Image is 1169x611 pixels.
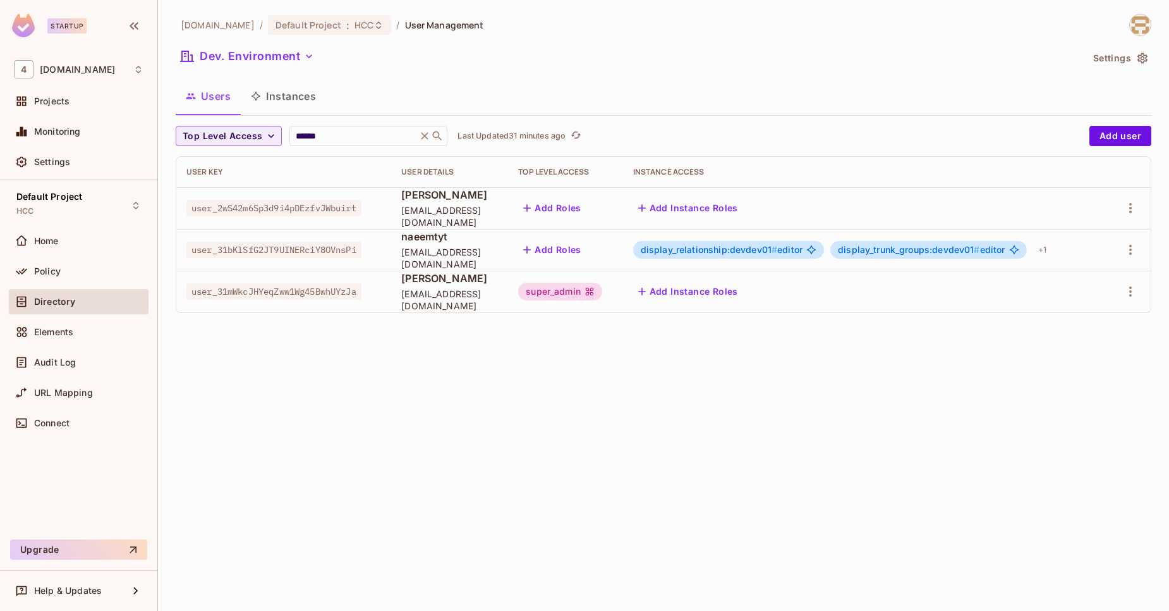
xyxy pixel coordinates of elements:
[641,245,803,255] span: editor
[14,60,33,78] span: 4
[186,283,361,300] span: user_31mWkcJHYeqZww1Wg45BwhUYzJa
[260,19,263,31] li: /
[974,244,979,255] span: #
[34,236,59,246] span: Home
[241,80,326,112] button: Instances
[641,244,778,255] span: display_relationship:devdev01
[457,131,566,141] p: Last Updated 31 minutes ago
[518,240,586,260] button: Add Roles
[518,283,602,300] div: super_admin
[34,357,76,367] span: Audit Log
[276,19,341,31] span: Default Project
[633,167,1096,177] div: Instance Access
[1130,15,1151,35] img: ali.sheikh@46labs.com
[186,167,381,177] div: User Key
[571,130,581,142] span: refresh
[354,19,373,31] span: HCC
[401,271,498,285] span: [PERSON_NAME]
[34,96,70,106] span: Projects
[633,198,743,218] button: Add Instance Roles
[40,65,115,75] span: Workspace: 46labs.com
[401,288,498,312] span: [EMAIL_ADDRESS][DOMAIN_NAME]
[16,206,33,216] span: HCC
[12,14,35,37] img: SReyMgAAAABJRU5ErkJggg==
[401,246,498,270] span: [EMAIL_ADDRESS][DOMAIN_NAME]
[401,230,498,244] span: naeemtyt
[838,244,980,255] span: display_trunk_groups:devdev01
[186,242,361,258] span: user_31bKlSfG2JT9UINERciY8OVnsPi
[34,586,102,596] span: Help & Updates
[346,20,350,30] span: :
[405,19,484,31] span: User Management
[396,19,399,31] li: /
[34,266,61,276] span: Policy
[34,127,81,137] span: Monitoring
[34,297,75,307] span: Directory
[1089,126,1151,146] button: Add user
[568,128,583,144] button: refresh
[176,126,282,146] button: Top Level Access
[183,128,262,144] span: Top Level Access
[34,418,70,428] span: Connect
[518,198,586,218] button: Add Roles
[47,18,87,34] div: Startup
[518,167,612,177] div: Top Level Access
[10,540,147,560] button: Upgrade
[633,281,743,302] button: Add Instance Roles
[34,157,70,167] span: Settings
[176,80,241,112] button: Users
[16,192,82,202] span: Default Project
[772,244,777,255] span: #
[566,128,583,144] span: Click to refresh data
[34,327,73,337] span: Elements
[401,188,498,202] span: [PERSON_NAME]
[34,388,93,398] span: URL Mapping
[1033,240,1051,260] div: + 1
[401,167,498,177] div: User Details
[181,19,255,31] span: the active workspace
[186,200,361,216] span: user_2wS42m6Sp3d9i4pDEzfvJWbuirt
[838,245,1005,255] span: editor
[176,46,319,66] button: Dev. Environment
[401,204,498,228] span: [EMAIL_ADDRESS][DOMAIN_NAME]
[1088,48,1151,68] button: Settings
